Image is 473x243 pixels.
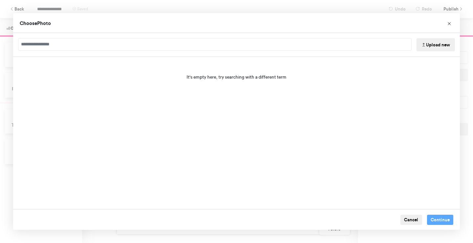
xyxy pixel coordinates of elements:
button: Cancel [400,215,422,225]
div: It's empty here, try searching with a different term [13,57,460,97]
button: Upload new [417,38,455,51]
span: Choose Photo [20,20,51,26]
button: Continue [427,215,454,225]
div: Choose Image [13,13,460,230]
